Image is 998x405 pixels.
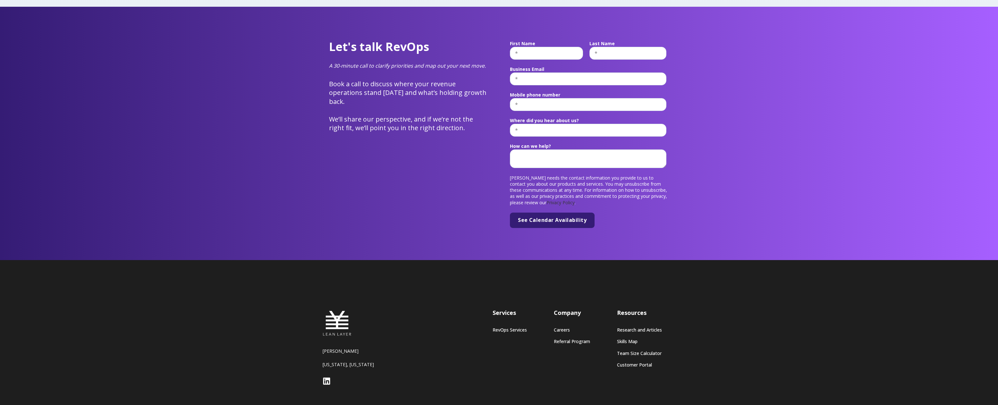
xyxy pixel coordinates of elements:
[617,350,662,356] a: Team Size Calculator
[510,143,669,149] legend: How can we help?
[510,66,669,72] legend: Business Email
[510,117,669,124] legend: Where did you hear about us?
[493,327,527,333] a: RevOps Services
[329,80,486,106] span: Book a call to discuss where your revenue operations stand [DATE] and what’s holding growth back.
[329,62,486,69] em: A 30-minute call to clarify priorities and map out your next move.
[617,327,662,333] a: Research and Articles
[323,348,403,354] p: [PERSON_NAME]
[329,115,473,132] span: We’ll share our perspective, and if we’re not the right fit, we’ll point you in the right direction.
[617,339,662,344] a: Skills Map
[617,309,662,317] h3: Resources
[510,213,595,228] input: See Calendar Availability
[493,309,527,317] h3: Services
[617,362,662,367] a: Customer Portal
[554,309,590,317] h3: Company
[329,39,429,55] span: Let's talk RevOps
[589,40,669,47] legend: Last Name
[554,339,590,344] a: Referral Program
[510,40,589,47] legend: First Name
[510,175,669,206] p: [PERSON_NAME] needs the contact information you provide to us to contact you about our products a...
[323,309,351,338] img: Lean Layer
[510,92,669,98] legend: Mobile phone number
[323,361,403,367] p: [US_STATE], [US_STATE]
[546,199,575,206] a: Privacy Policy
[554,327,590,333] a: Careers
